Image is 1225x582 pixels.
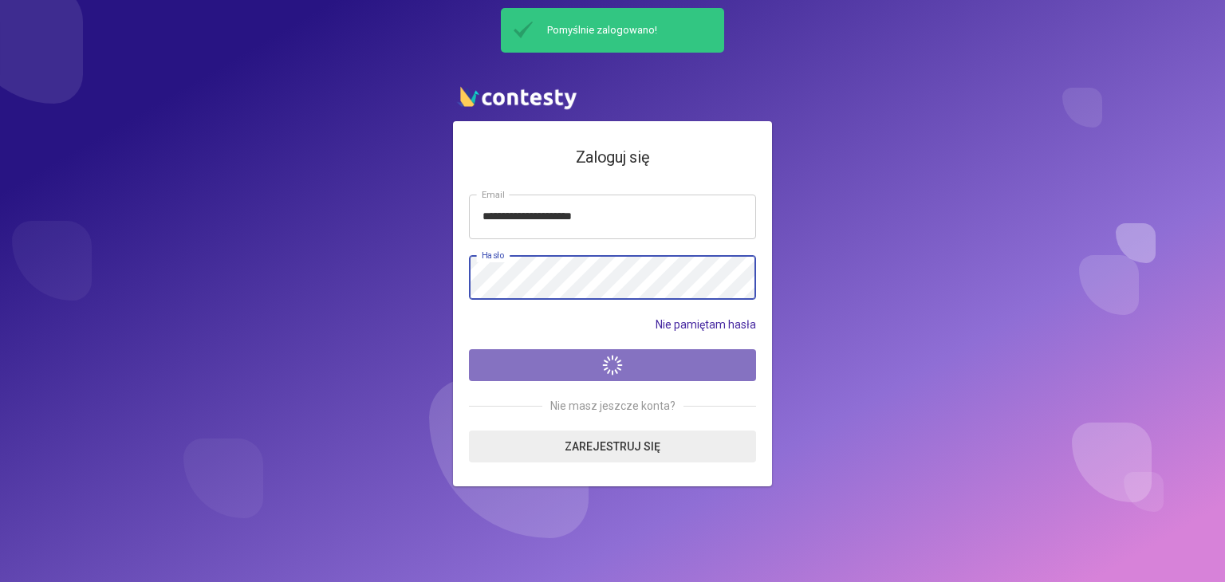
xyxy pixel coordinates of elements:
[542,397,683,415] span: Nie masz jeszcze konta?
[469,145,756,170] h4: Zaloguj się
[539,23,718,37] span: Pomyślnie zalogowano!
[656,316,756,333] a: Nie pamiętam hasła
[469,431,756,462] a: Zarejestruj się
[453,80,581,113] img: contesty logo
